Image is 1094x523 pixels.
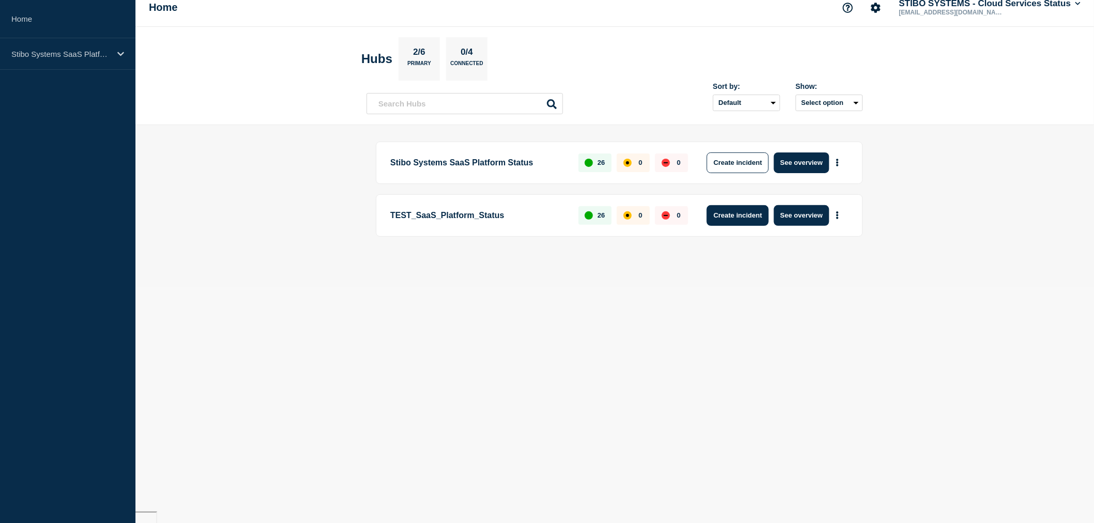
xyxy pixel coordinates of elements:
[677,211,680,219] p: 0
[796,95,863,111] button: Select option
[598,211,605,219] p: 26
[707,152,769,173] button: Create incident
[639,211,642,219] p: 0
[585,159,593,167] div: up
[796,82,863,90] div: Show:
[707,205,769,226] button: Create incident
[662,159,670,167] div: down
[450,60,483,71] p: Connected
[624,211,632,220] div: affected
[774,152,829,173] button: See overview
[713,82,780,90] div: Sort by:
[407,60,431,71] p: Primary
[598,159,605,166] p: 26
[390,152,567,173] p: Stibo Systems SaaS Platform Status
[624,159,632,167] div: affected
[361,52,392,66] h2: Hubs
[831,153,844,172] button: More actions
[149,2,178,13] h1: Home
[390,205,567,226] p: TEST_SaaS_Platform_Status
[677,159,680,166] p: 0
[774,205,829,226] button: See overview
[11,50,111,58] p: Stibo Systems SaaS Platform Status
[639,159,642,166] p: 0
[662,211,670,220] div: down
[409,47,430,60] p: 2/6
[713,95,780,111] select: Sort by
[367,93,563,114] input: Search Hubs
[457,47,477,60] p: 0/4
[585,211,593,220] div: up
[897,9,1005,16] p: [EMAIL_ADDRESS][DOMAIN_NAME]
[831,206,844,225] button: More actions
